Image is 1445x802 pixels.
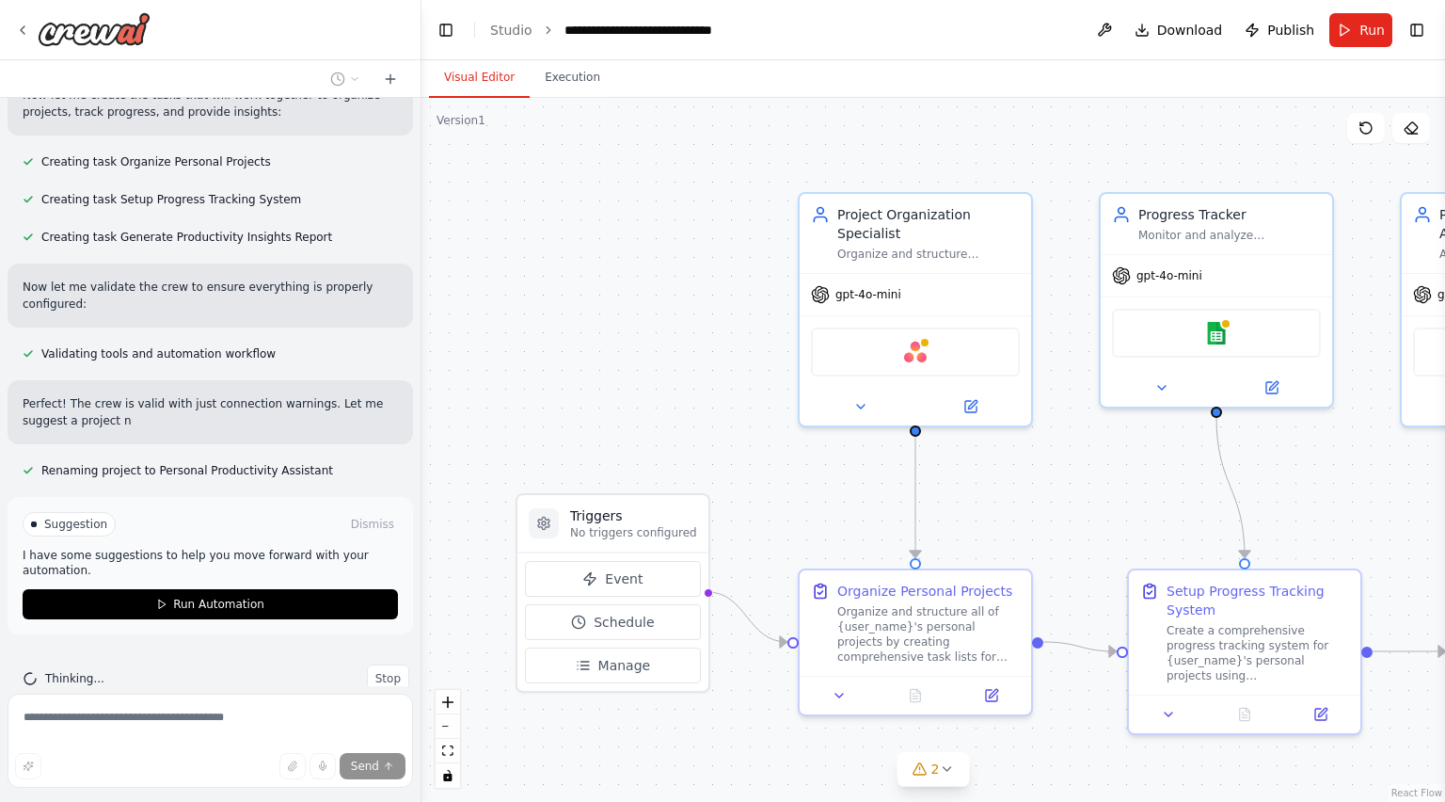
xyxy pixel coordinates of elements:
[23,279,398,313] p: Now let me validate the crew to ensure everything is properly configured:
[490,23,532,38] a: Studio
[798,569,1033,716] div: Organize Personal ProjectsOrganize and structure all of {user_name}'s personal projects by creati...
[1329,13,1392,47] button: Run
[437,113,485,128] div: Version 1
[38,12,151,46] img: Logo
[44,517,107,532] span: Suggestion
[931,760,940,778] span: 2
[436,690,460,788] div: React Flow controls
[1136,268,1202,283] span: gpt-4o-mini
[41,230,332,245] span: Creating task Generate Productivity Insights Report
[1205,322,1228,345] img: Google sheets
[310,753,336,779] button: Click to speak your automation idea
[598,656,651,675] span: Manage
[1218,377,1325,399] button: Open in side panel
[375,68,405,90] button: Start a new chat
[436,739,460,763] button: fit view
[1099,192,1334,409] div: Progress TrackerMonitor and analyze {user_name}'s progress across all personal projects and goals...
[375,671,401,686] span: Stop
[1138,228,1321,243] div: Monitor and analyze {user_name}'s progress across all personal projects and goals. Create detaile...
[897,752,970,787] button: 2
[323,68,368,90] button: Switch to previous chat
[429,58,530,98] button: Visual Editor
[173,597,264,612] span: Run Automation
[367,665,409,693] button: Stop
[1359,21,1385,40] span: Run
[707,583,786,651] g: Edge from triggers to 4a9de4c5-5046-489a-a27a-35f9f30f55b1
[959,684,1024,707] button: Open in side panel
[835,287,901,302] span: gpt-4o-mini
[490,21,747,40] nav: breadcrumb
[351,759,379,774] span: Send
[347,515,398,534] button: Dismiss
[1373,642,1445,661] g: Edge from ec152fb8-f7e7-4cd6-9020-65c69997b34f to 30ef92f1-131d-415d-8687-024b88645cae
[1207,416,1254,557] g: Edge from 96907a5c-2ba8-46f0-9e4c-bfd05e56e884 to ec152fb8-f7e7-4cd6-9020-65c69997b34f
[1237,13,1322,47] button: Publish
[1288,703,1353,726] button: Open in side panel
[530,58,615,98] button: Execution
[1157,21,1223,40] span: Download
[525,604,701,640] button: Schedule
[41,192,301,207] span: Creating task Setup Progress Tracking System
[837,205,1020,243] div: Project Organization Specialist
[516,493,710,693] div: TriggersNo triggers configuredEventScheduleManage
[436,714,460,739] button: zoom out
[433,17,459,43] button: Hide left sidebar
[1267,21,1314,40] span: Publish
[1167,623,1349,683] div: Create a comprehensive progress tracking system for {user_name}'s personal projects using {tracki...
[279,753,306,779] button: Upload files
[1404,17,1430,43] button: Show right sidebar
[837,582,1012,601] div: Organize Personal Projects
[41,346,276,361] span: Validating tools and automation workflow
[23,548,398,578] p: I have some suggestions to help you move forward with your automation.
[23,87,398,120] p: Now let me create the tasks that will work together to organize projects, track progress, and pro...
[1043,633,1116,661] g: Edge from 4a9de4c5-5046-489a-a27a-35f9f30f55b1 to ec152fb8-f7e7-4cd6-9020-65c69997b34f
[45,671,104,686] span: Thinking...
[876,684,956,707] button: No output available
[525,648,701,683] button: Manage
[436,763,460,788] button: toggle interactivity
[917,395,1024,418] button: Open in side panel
[1167,582,1349,619] div: Setup Progress Tracking System
[906,416,925,557] g: Edge from 02e9d53b-74fb-49f6-acd0-a102e7274242 to 4a9de4c5-5046-489a-a27a-35f9f30f55b1
[594,613,654,632] span: Schedule
[904,341,927,363] img: Asana
[798,192,1033,427] div: Project Organization SpecialistOrganize and structure {user_name}'s personal projects by creating...
[525,561,701,597] button: Event
[1127,569,1362,735] div: Setup Progress Tracking SystemCreate a comprehensive progress tracking system for {user_name}'s p...
[15,753,41,779] button: Improve this prompt
[1391,788,1442,798] a: React Flow attribution
[41,154,271,169] span: Creating task Organize Personal Projects
[23,395,398,429] p: Perfect! The crew is valid with just connection warnings. Let me suggest a project n
[605,569,643,588] span: Event
[837,247,1020,262] div: Organize and structure {user_name}'s personal projects by creating task lists, setting up project...
[570,506,697,525] h3: Triggers
[1127,13,1231,47] button: Download
[23,589,398,619] button: Run Automation
[570,525,697,540] p: No triggers configured
[1138,205,1321,224] div: Progress Tracker
[1205,703,1285,726] button: No output available
[340,753,405,779] button: Send
[837,604,1020,665] div: Organize and structure all of {user_name}'s personal projects by creating comprehensive task list...
[436,690,460,714] button: zoom in
[41,463,333,478] span: Renaming project to Personal Productivity Assistant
